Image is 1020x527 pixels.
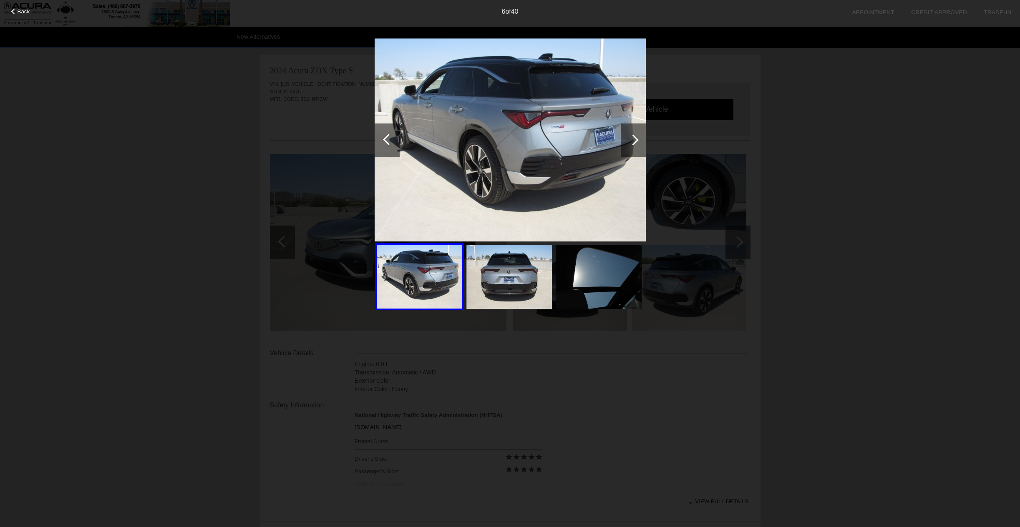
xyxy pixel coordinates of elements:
span: 6 [501,8,505,15]
img: 8.jpg [556,245,642,309]
a: Credit Approved [911,9,967,15]
span: Back [18,8,30,15]
span: 40 [511,8,519,15]
a: Trade-In [984,9,1012,15]
img: 7.jpg [466,245,552,309]
img: 6.jpg [375,38,646,242]
a: Appointment [852,9,894,15]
